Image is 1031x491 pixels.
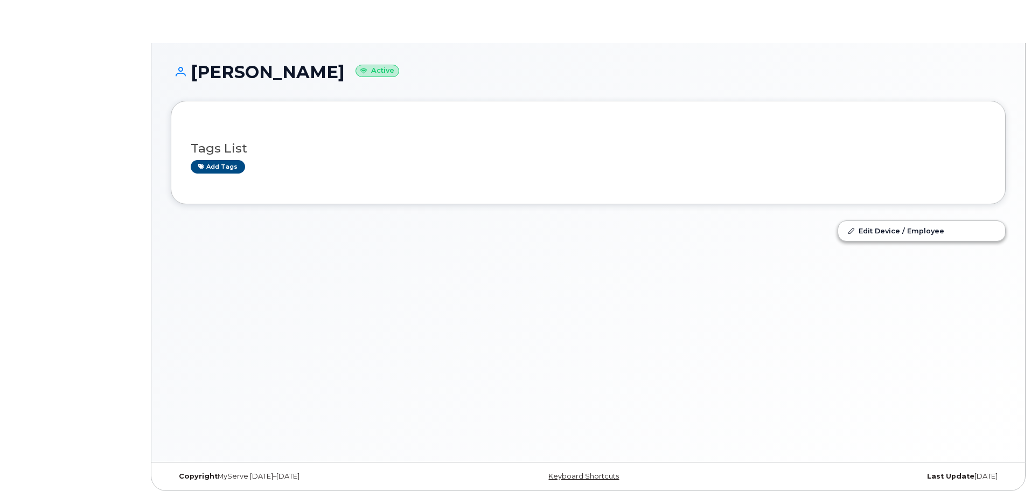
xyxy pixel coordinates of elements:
[191,142,986,155] h3: Tags List
[927,472,974,480] strong: Last Update
[548,472,619,480] a: Keyboard Shortcuts
[179,472,218,480] strong: Copyright
[171,472,449,481] div: MyServe [DATE]–[DATE]
[191,160,245,174] a: Add tags
[356,65,399,77] small: Active
[727,472,1006,481] div: [DATE]
[838,221,1005,240] a: Edit Device / Employee
[171,63,1006,81] h1: [PERSON_NAME]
